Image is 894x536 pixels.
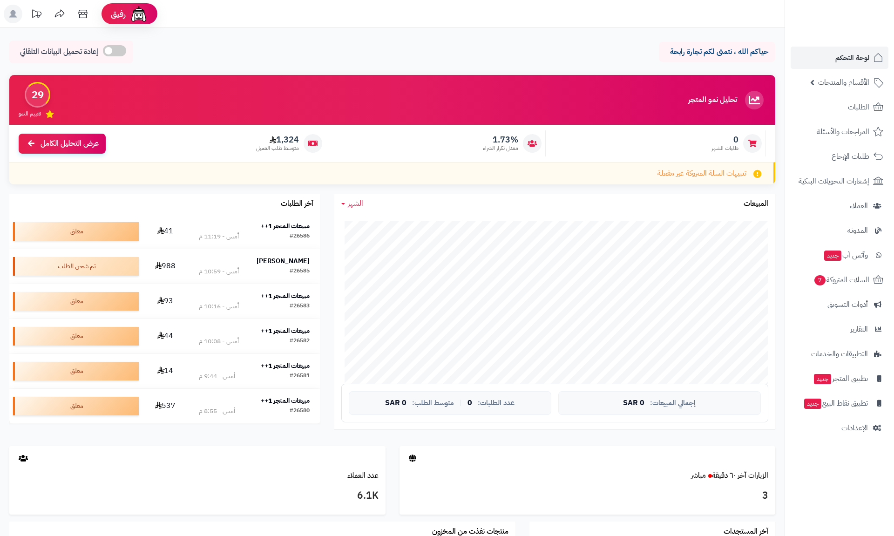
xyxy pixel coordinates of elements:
[650,399,696,407] span: إجمالي المبيعات:
[25,5,48,26] a: تحديثات المنصة
[13,292,139,311] div: معلق
[142,284,188,319] td: 93
[791,145,888,168] a: طلبات الإرجاع
[432,528,508,536] h3: منتجات نفذت من المخزون
[823,249,868,262] span: وآتس آب
[791,343,888,365] a: التطبيقات والخدمات
[799,175,869,188] span: إشعارات التحويلات البنكية
[256,144,299,152] span: متوسط طلب العميل
[467,399,472,407] span: 0
[348,198,363,209] span: الشهر
[290,267,310,276] div: #26585
[841,421,868,434] span: الإعدادات
[281,200,313,208] h3: آخر الطلبات
[460,400,462,407] span: |
[666,47,768,57] p: حياكم الله ، نتمنى لكم تجارة رابحة
[261,221,310,231] strong: مبيعات المتجر 1++
[13,397,139,415] div: معلق
[199,267,239,276] div: أمس - 10:59 م
[111,8,126,20] span: رفيق
[199,232,239,241] div: أمس - 11:19 م
[657,168,746,179] span: تنبيهات السلة المتروكة غير مفعلة
[13,362,139,380] div: معلق
[791,269,888,291] a: السلات المتروكة7
[814,374,831,384] span: جديد
[256,135,299,145] span: 1,324
[199,407,235,416] div: أمس - 8:55 م
[483,135,518,145] span: 1.73%
[412,399,454,407] span: متوسط الطلب:
[691,470,768,481] a: الزيارات آخر ٦٠ دقيقةمباشر
[831,21,885,41] img: logo-2.png
[290,337,310,346] div: #26582
[691,470,706,481] small: مباشر
[803,397,868,410] span: تطبيق نقاط البيع
[848,101,869,114] span: الطلبات
[16,488,379,504] h3: 6.1K
[129,5,148,23] img: ai-face.png
[20,47,98,57] span: إعادة تحميل البيانات التلقائي
[41,138,99,149] span: عرض التحليل الكامل
[791,96,888,118] a: الطلبات
[850,199,868,212] span: العملاء
[257,256,310,266] strong: [PERSON_NAME]
[724,528,768,536] h3: آخر المستجدات
[791,121,888,143] a: المراجعات والأسئلة
[341,198,363,209] a: الشهر
[688,96,737,104] h3: تحليل نمو المتجر
[290,302,310,311] div: #26583
[791,47,888,69] a: لوحة التحكم
[13,327,139,346] div: معلق
[804,399,821,409] span: جديد
[478,399,515,407] span: عدد الطلبات:
[711,144,738,152] span: طلبات الشهر
[817,125,869,138] span: المراجعات والأسئلة
[850,323,868,336] span: التقارير
[791,219,888,242] a: المدونة
[813,372,868,385] span: تطبيق المتجر
[791,244,888,266] a: وآتس آبجديد
[347,470,379,481] a: عدد العملاء
[199,372,235,381] div: أمس - 9:44 م
[791,170,888,192] a: إشعارات التحويلات البنكية
[791,367,888,390] a: تطبيق المتجرجديد
[290,372,310,381] div: #26581
[199,302,239,311] div: أمس - 10:16 م
[791,293,888,316] a: أدوات التسويق
[827,298,868,311] span: أدوات التسويق
[835,51,869,64] span: لوحة التحكم
[13,222,139,241] div: معلق
[483,144,518,152] span: معدل تكرار الشراء
[791,417,888,439] a: الإعدادات
[261,291,310,301] strong: مبيعات المتجر 1++
[811,347,868,360] span: التطبيقات والخدمات
[832,150,869,163] span: طلبات الإرجاع
[199,337,239,346] div: أمس - 10:08 م
[813,273,869,286] span: السلات المتروكة
[142,389,188,423] td: 537
[847,224,868,237] span: المدونة
[711,135,738,145] span: 0
[142,214,188,249] td: 41
[818,76,869,89] span: الأقسام والمنتجات
[623,399,644,407] span: 0 SAR
[744,200,768,208] h3: المبيعات
[261,396,310,406] strong: مبيعات المتجر 1++
[791,318,888,340] a: التقارير
[19,134,106,154] a: عرض التحليل الكامل
[385,399,406,407] span: 0 SAR
[13,257,139,276] div: تم شحن الطلب
[261,326,310,336] strong: مبيعات المتجر 1++
[142,319,188,353] td: 44
[406,488,769,504] h3: 3
[791,392,888,414] a: تطبيق نقاط البيعجديد
[791,195,888,217] a: العملاء
[142,249,188,284] td: 988
[142,354,188,388] td: 14
[19,110,41,118] span: تقييم النمو
[261,361,310,371] strong: مبيعات المتجر 1++
[290,407,310,416] div: #26580
[290,232,310,241] div: #26586
[824,251,841,261] span: جديد
[814,275,826,286] span: 7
